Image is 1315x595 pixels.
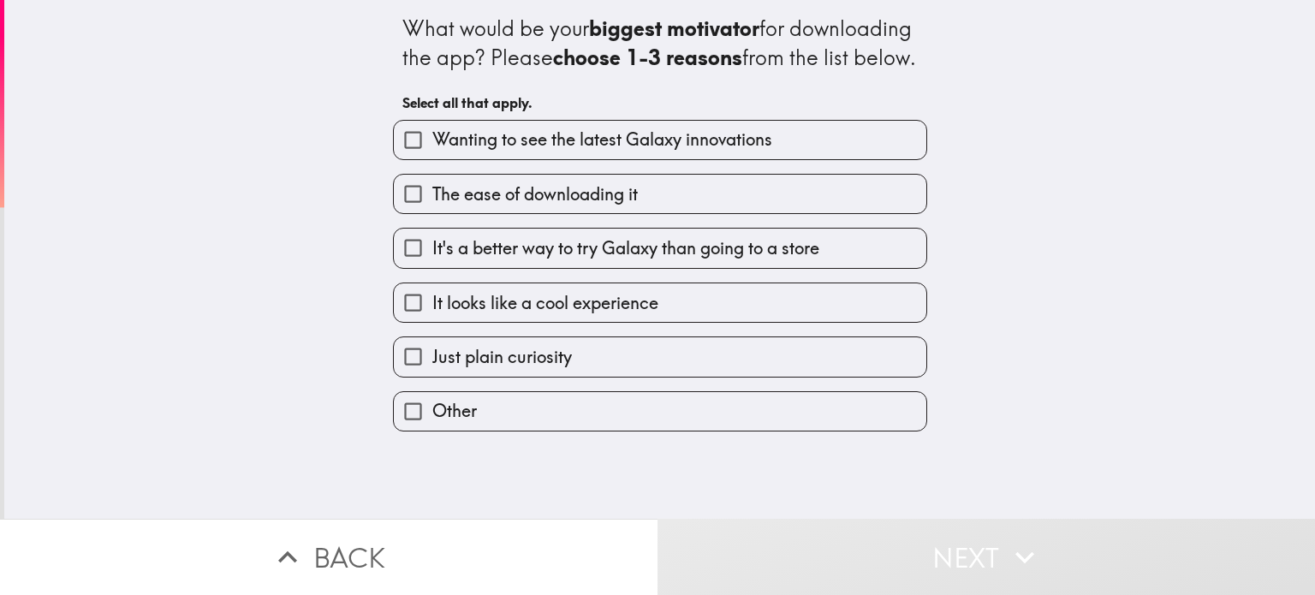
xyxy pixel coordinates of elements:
button: Just plain curiosity [394,337,926,376]
b: choose 1-3 reasons [553,45,742,70]
button: It looks like a cool experience [394,283,926,322]
button: Next [657,519,1315,595]
span: The ease of downloading it [432,182,638,206]
button: It's a better way to try Galaxy than going to a store [394,229,926,267]
h6: Select all that apply. [402,93,918,112]
div: What would be your for downloading the app? Please from the list below. [402,15,918,72]
b: biggest motivator [589,15,759,41]
button: Wanting to see the latest Galaxy innovations [394,121,926,159]
span: It looks like a cool experience [432,291,658,315]
button: Other [394,392,926,431]
span: Just plain curiosity [432,345,572,369]
button: The ease of downloading it [394,175,926,213]
span: Other [432,399,477,423]
span: Wanting to see the latest Galaxy innovations [432,128,772,152]
span: It's a better way to try Galaxy than going to a store [432,236,819,260]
